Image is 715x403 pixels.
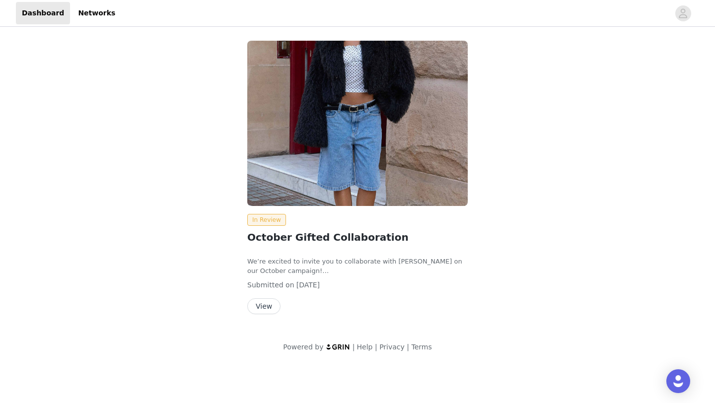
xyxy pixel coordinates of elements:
[379,343,405,351] a: Privacy
[247,303,281,310] a: View
[247,214,286,226] span: In Review
[283,343,323,351] span: Powered by
[357,343,373,351] a: Help
[16,2,70,24] a: Dashboard
[247,41,468,206] img: Peppermayo USA
[375,343,377,351] span: |
[296,281,320,289] span: [DATE]
[326,343,351,350] img: logo
[247,281,294,289] span: Submitted on
[247,298,281,314] button: View
[72,2,121,24] a: Networks
[411,343,431,351] a: Terms
[247,230,468,245] h2: October Gifted Collaboration
[666,369,690,393] div: Open Intercom Messenger
[678,5,688,21] div: avatar
[353,343,355,351] span: |
[247,257,468,276] p: We’re excited to invite you to collaborate with [PERSON_NAME] on our October campaign!
[407,343,409,351] span: |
